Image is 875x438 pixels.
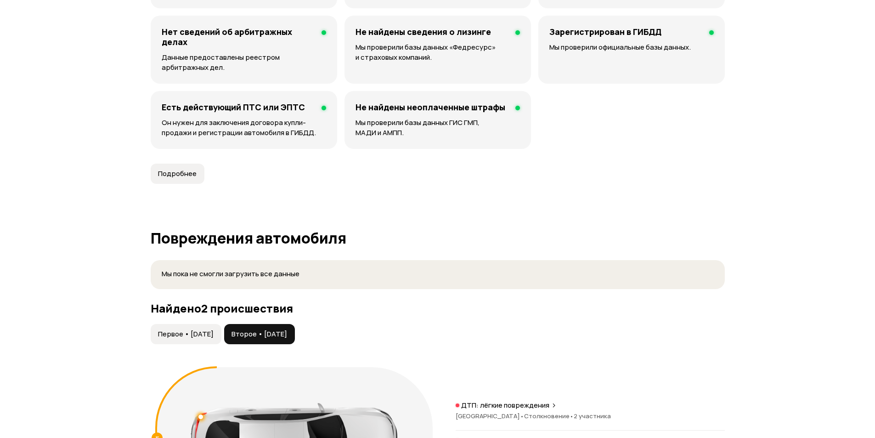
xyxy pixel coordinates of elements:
p: Мы проверили официальные базы данных. [549,42,714,52]
span: • [570,412,574,420]
h4: Зарегистрирован в ГИБДД [549,27,661,37]
h4: Нет сведений об арбитражных делах [162,27,315,47]
h1: Повреждения автомобиля [151,230,725,246]
span: [GEOGRAPHIC_DATA] [456,412,524,420]
p: Он нужен для заключения договора купли-продажи и регистрации автомобиля в ГИБДД. [162,118,327,138]
p: Мы пока не смогли загрузить все данные [162,269,714,279]
h3: Найдено 2 происшествия [151,302,725,315]
span: Столкновение [524,412,574,420]
button: Первое • [DATE] [151,324,221,344]
span: Первое • [DATE] [158,330,214,339]
p: ДТП: лёгкие повреждения [461,401,549,410]
p: Мы проверили базы данных «Федресурс» и страховых компаний. [356,42,520,63]
p: Данные предоставлены реестром арбитражных дел. [162,52,327,73]
h4: Не найдены сведения о лизинге [356,27,491,37]
span: Подробнее [158,169,197,178]
button: Подробнее [151,164,204,184]
span: Второе • [DATE] [231,330,287,339]
h4: Не найдены неоплаченные штрафы [356,102,505,112]
span: 2 участника [574,412,611,420]
button: Второе • [DATE] [224,324,295,344]
p: Мы проверили базы данных ГИС ГМП, МАДИ и АМПП. [356,118,520,138]
span: • [520,412,524,420]
h4: Есть действующий ПТС или ЭПТС [162,102,305,112]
